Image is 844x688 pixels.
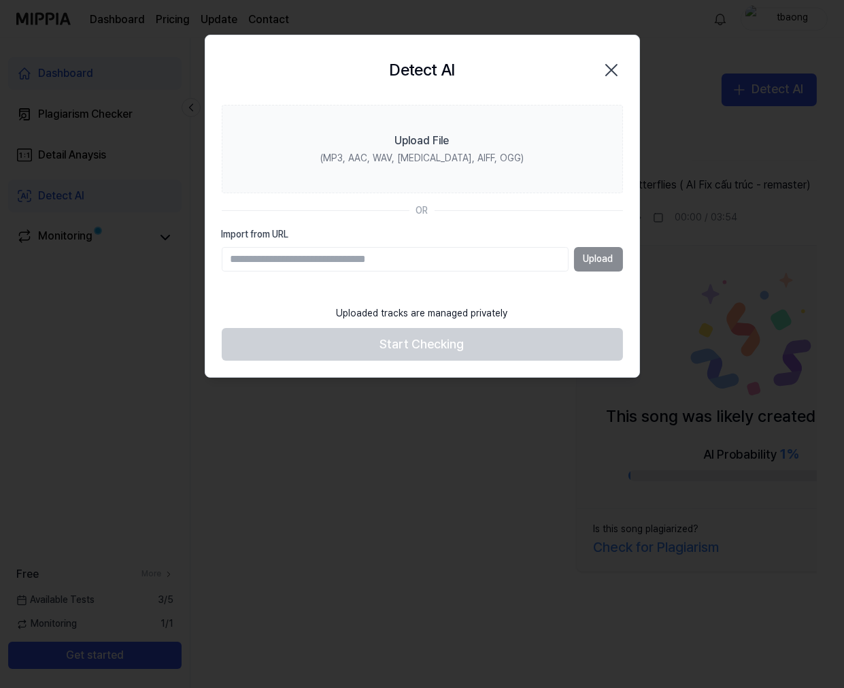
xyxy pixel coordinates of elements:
[328,299,516,329] div: Uploaded tracks are managed privately
[389,57,455,83] h2: Detect AI
[320,152,524,165] div: (MP3, AAC, WAV, [MEDICAL_DATA], AIFF, OGG)
[395,133,450,149] div: Upload File
[416,204,428,218] div: OR
[222,228,623,242] label: Import from URL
